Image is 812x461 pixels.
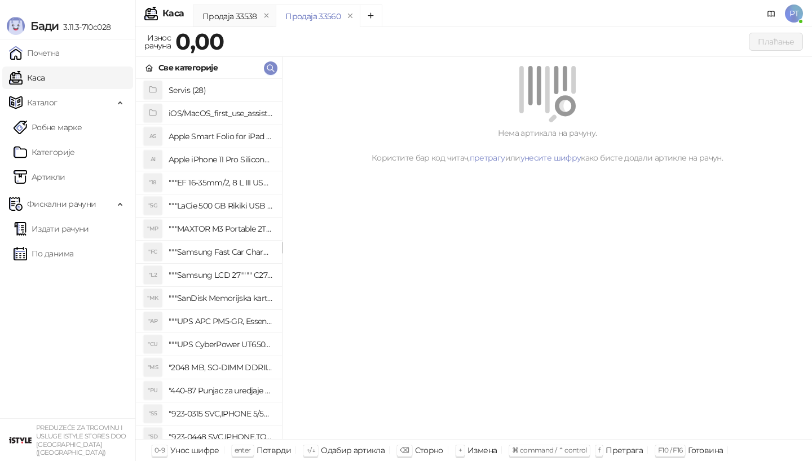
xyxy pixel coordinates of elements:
[688,443,723,458] div: Готовина
[235,446,251,454] span: enter
[144,428,162,446] div: "SD
[598,446,600,454] span: f
[144,266,162,284] div: "L2
[59,22,111,32] span: 3.11.3-710c028
[36,424,126,456] small: PREDUZEĆE ZA TRGOVINU I USLUGE ISTYLE STORES DOO [GEOGRAPHIC_DATA] ([GEOGRAPHIC_DATA])
[14,166,65,188] a: ArtikliАртикли
[169,266,273,284] h4: """Samsung LCD 27"""" C27F390FHUXEN"""
[14,141,75,163] a: Категорије
[144,197,162,215] div: "5G
[144,174,162,192] div: "18
[169,428,273,446] h4: "923-0448 SVC,IPHONE,TOURQUE DRIVER KIT .65KGF- CM Šrafciger "
[144,150,162,169] div: AI
[9,42,60,64] a: Почетна
[27,91,58,114] span: Каталог
[658,446,682,454] span: F10 / F16
[144,312,162,330] div: "AP
[762,5,780,23] a: Документација
[512,446,587,454] span: ⌘ command / ⌃ control
[400,446,409,454] span: ⌫
[321,443,385,458] div: Одабир артикла
[296,127,798,164] div: Нема артикала на рачуну. Користите бар код читач, или како бисте додали артикле на рачун.
[285,10,341,23] div: Продаја 33560
[144,335,162,353] div: "CU
[306,446,315,454] span: ↑/↓
[169,220,273,238] h4: """MAXTOR M3 Portable 2TB 2.5"""" crni eksterni hard disk HX-M201TCB/GM"""
[169,243,273,261] h4: """Samsung Fast Car Charge Adapter, brzi auto punja_, boja crna"""
[169,127,273,145] h4: Apple Smart Folio for iPad mini (A17 Pro) - Sage
[169,174,273,192] h4: """EF 16-35mm/2, 8 L III USM"""
[7,17,25,35] img: Logo
[155,446,165,454] span: 0-9
[27,193,96,215] span: Фискални рачуни
[520,153,581,163] a: унесите шифру
[14,218,89,240] a: Издати рачуни
[458,446,462,454] span: +
[14,242,73,265] a: По данима
[169,382,273,400] h4: "440-87 Punjac za uredjaje sa micro USB portom 4/1, Stand."
[360,5,382,27] button: Add tab
[415,443,443,458] div: Сторно
[142,30,173,53] div: Износ рачуна
[144,358,162,376] div: "MS
[169,81,273,99] h4: Servis (28)
[785,5,803,23] span: PT
[162,9,184,18] div: Каса
[170,443,219,458] div: Унос шифре
[257,443,292,458] div: Потврди
[470,153,505,163] a: претрагу
[144,382,162,400] div: "PU
[14,116,82,139] a: Робне марке
[259,11,274,21] button: remove
[144,289,162,307] div: "MK
[169,150,273,169] h4: Apple iPhone 11 Pro Silicone Case - Black
[606,443,643,458] div: Претрага
[9,429,32,451] img: 64x64-companyLogo-77b92cf4-9946-4f36-9751-bf7bb5fd2c7d.png
[144,127,162,145] div: AS
[158,61,218,74] div: Све категорије
[749,33,803,51] button: Плаћање
[175,28,224,55] strong: 0,00
[9,67,45,89] a: Каса
[169,335,273,353] h4: """UPS CyberPower UT650EG, 650VA/360W , line-int., s_uko, desktop"""
[169,358,273,376] h4: "2048 MB, SO-DIMM DDRII, 667 MHz, Napajanje 1,8 0,1 V, Latencija CL5"
[467,443,497,458] div: Измена
[144,243,162,261] div: "FC
[169,405,273,423] h4: "923-0315 SVC,IPHONE 5/5S BATTERY REMOVAL TRAY Držač za iPhone sa kojim se otvara display
[202,10,257,23] div: Продаја 33538
[144,220,162,238] div: "MP
[136,79,282,439] div: grid
[169,312,273,330] h4: """UPS APC PM5-GR, Essential Surge Arrest,5 utic_nica"""
[343,11,358,21] button: remove
[169,104,273,122] h4: iOS/MacOS_first_use_assistance (4)
[169,289,273,307] h4: """SanDisk Memorijska kartica 256GB microSDXC sa SD adapterom SDSQXA1-256G-GN6MA - Extreme PLUS, ...
[30,19,59,33] span: Бади
[144,405,162,423] div: "S5
[169,197,273,215] h4: """LaCie 500 GB Rikiki USB 3.0 / Ultra Compact & Resistant aluminum / USB 3.0 / 2.5"""""""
